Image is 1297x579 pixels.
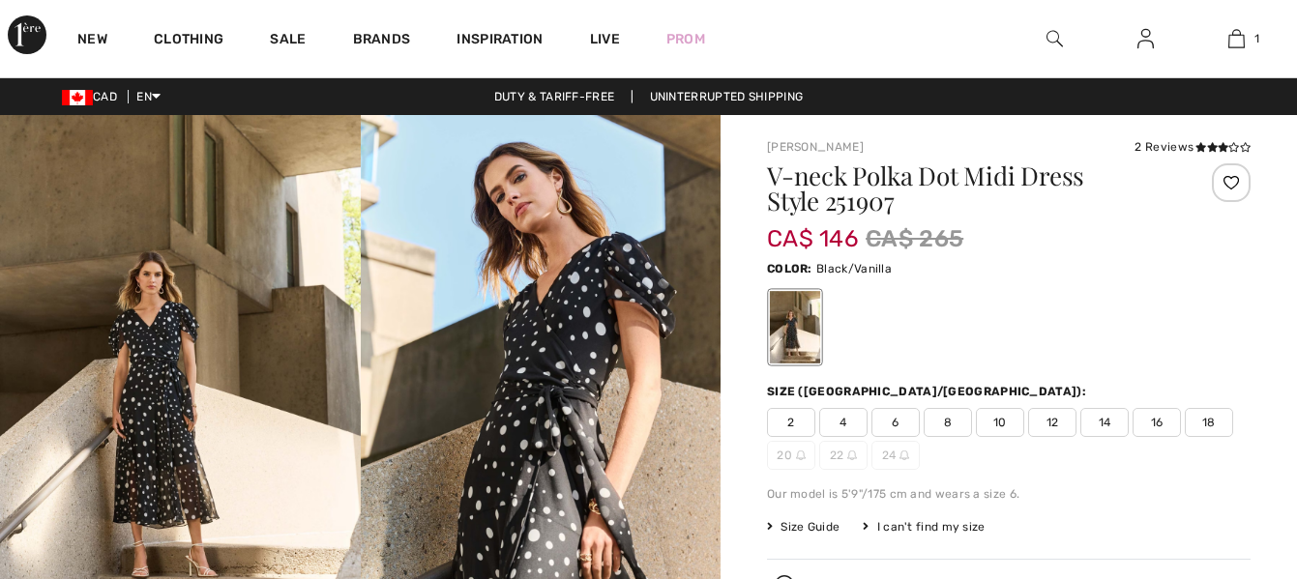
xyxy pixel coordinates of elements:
h1: V-neck Polka Dot Midi Dress Style 251907 [767,163,1170,214]
span: Color: [767,262,812,275]
span: 8 [924,408,972,437]
span: EN [136,90,161,103]
div: Our model is 5'9"/175 cm and wears a size 6. [767,485,1251,503]
span: 24 [871,441,920,470]
a: Brands [353,31,411,51]
div: 2 Reviews [1135,138,1251,156]
a: New [77,31,107,51]
span: CA$ 146 [767,206,858,252]
a: Clothing [154,31,223,51]
span: 12 [1028,408,1076,437]
span: 2 [767,408,815,437]
div: I can't find my size [863,518,985,536]
img: My Info [1137,27,1154,50]
a: [PERSON_NAME] [767,140,864,154]
span: 14 [1080,408,1129,437]
span: 6 [871,408,920,437]
img: ring-m.svg [899,450,909,460]
img: 1ère Avenue [8,15,46,54]
span: CA$ 265 [866,221,963,256]
span: 10 [976,408,1024,437]
a: Sale [270,31,306,51]
span: CAD [62,90,125,103]
img: Canadian Dollar [62,90,93,105]
img: My Bag [1228,27,1245,50]
a: Live [590,29,620,49]
span: 4 [819,408,868,437]
span: 20 [767,441,815,470]
span: 18 [1185,408,1233,437]
img: ring-m.svg [847,450,857,460]
span: Inspiration [457,31,543,51]
span: 22 [819,441,868,470]
img: ring-m.svg [796,450,806,460]
a: Sign In [1122,27,1169,51]
span: 16 [1133,408,1181,437]
img: search the website [1046,27,1063,50]
span: 1 [1254,30,1259,47]
span: Size Guide [767,518,840,536]
iframe: Opens a widget where you can find more information [1175,434,1278,482]
a: Prom [666,29,705,49]
a: 1 [1192,27,1281,50]
div: Black/Vanilla [770,291,820,363]
div: Size ([GEOGRAPHIC_DATA]/[GEOGRAPHIC_DATA]): [767,383,1090,400]
span: Black/Vanilla [816,262,892,275]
